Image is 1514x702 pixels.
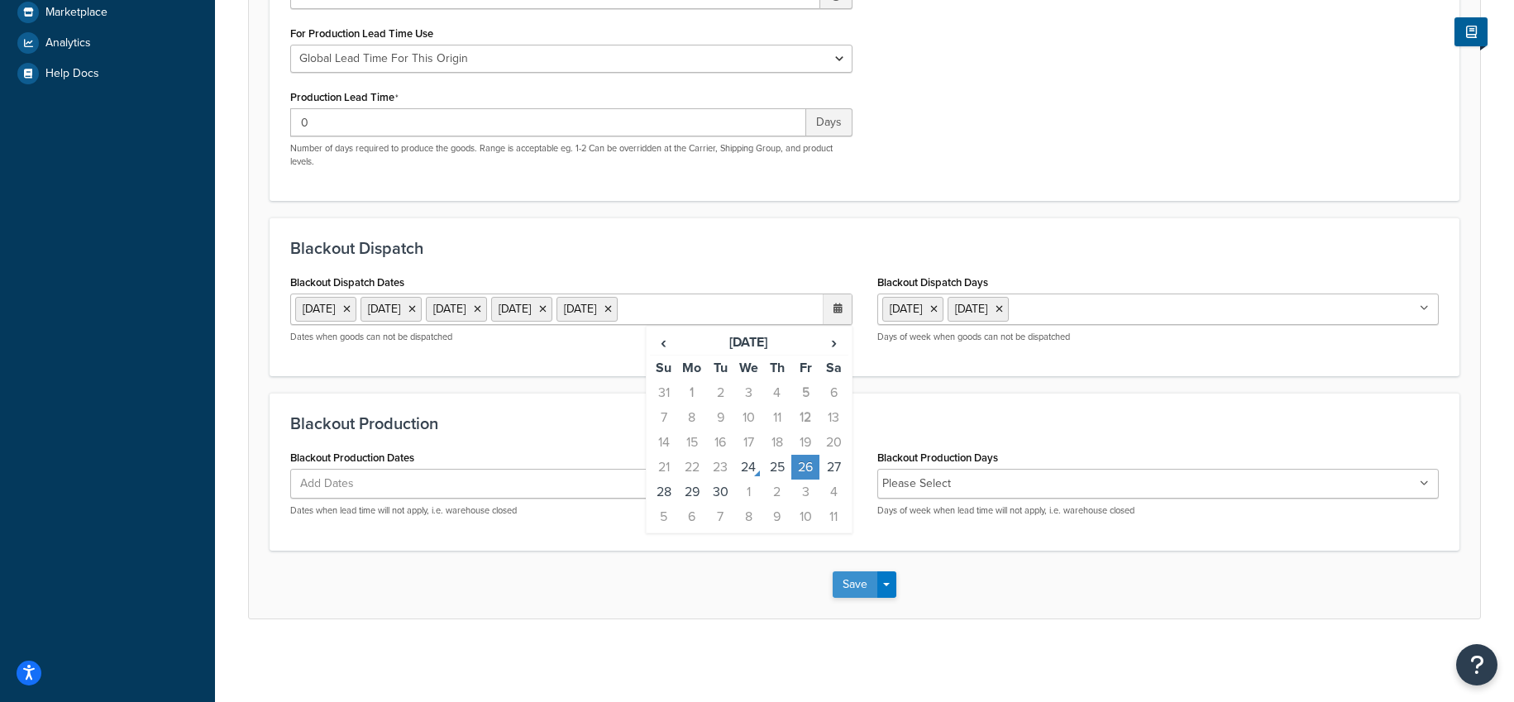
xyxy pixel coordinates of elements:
[678,405,706,430] td: 8
[819,504,848,529] td: 11
[12,28,203,58] a: Analytics
[791,504,819,529] td: 10
[763,480,791,504] td: 2
[706,356,734,381] th: Tu
[290,504,853,517] p: Dates when lead time will not apply, i.e. warehouse closed
[678,356,706,381] th: Mo
[877,276,988,289] label: Blackout Dispatch Days
[650,430,678,455] td: 14
[678,455,706,480] td: 22
[706,455,734,480] td: 23
[763,430,791,455] td: 18
[706,430,734,455] td: 16
[12,59,203,88] a: Help Docs
[877,451,998,464] label: Blackout Production Days
[1456,644,1497,685] button: Open Resource Center
[763,504,791,529] td: 9
[706,480,734,504] td: 30
[819,380,848,405] td: 6
[763,405,791,430] td: 11
[819,455,848,480] td: 27
[791,480,819,504] td: 3
[819,405,848,430] td: 13
[556,297,618,322] li: [DATE]
[650,480,678,504] td: 28
[734,455,762,480] td: 24
[819,356,848,381] th: Sa
[791,430,819,455] td: 19
[734,356,762,381] th: We
[45,36,91,50] span: Analytics
[819,430,848,455] td: 20
[650,356,678,381] th: Su
[678,504,706,529] td: 6
[650,504,678,529] td: 5
[650,455,678,480] td: 21
[734,504,762,529] td: 8
[491,297,552,322] li: [DATE]
[791,356,819,381] th: Fr
[955,300,987,318] span: [DATE]
[820,331,847,354] span: ›
[806,108,853,136] span: Days
[791,455,819,480] td: 26
[678,430,706,455] td: 15
[290,142,853,168] p: Number of days required to produce the goods. Range is acceptable eg. 1-2 Can be overridden at th...
[763,455,791,480] td: 25
[706,380,734,405] td: 2
[734,405,762,430] td: 10
[678,380,706,405] td: 1
[734,430,762,455] td: 17
[295,297,356,322] li: [DATE]
[882,472,951,495] li: Please Select
[650,405,678,430] td: 7
[45,6,107,20] span: Marketplace
[678,330,819,356] th: [DATE]
[734,380,762,405] td: 3
[426,297,487,322] li: [DATE]
[45,67,99,81] span: Help Docs
[290,331,853,343] p: Dates when goods can not be dispatched
[290,91,399,104] label: Production Lead Time
[819,480,848,504] td: 4
[763,380,791,405] td: 4
[734,480,762,504] td: 1
[763,356,791,381] th: Th
[890,300,922,318] span: [DATE]
[791,405,819,430] td: 12
[651,331,677,354] span: ‹
[290,276,404,289] label: Blackout Dispatch Dates
[290,239,1439,257] h3: Blackout Dispatch
[791,380,819,405] td: 5
[877,331,1440,343] p: Days of week when goods can not be dispatched
[361,297,422,322] li: [DATE]
[833,571,877,598] button: Save
[706,504,734,529] td: 7
[650,380,678,405] td: 31
[295,470,375,498] span: Add Dates
[678,480,706,504] td: 29
[877,504,1440,517] p: Days of week when lead time will not apply, i.e. warehouse closed
[706,405,734,430] td: 9
[1454,17,1488,46] button: Show Help Docs
[290,451,414,464] label: Blackout Production Dates
[290,414,1439,432] h3: Blackout Production
[290,27,433,40] label: For Production Lead Time Use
